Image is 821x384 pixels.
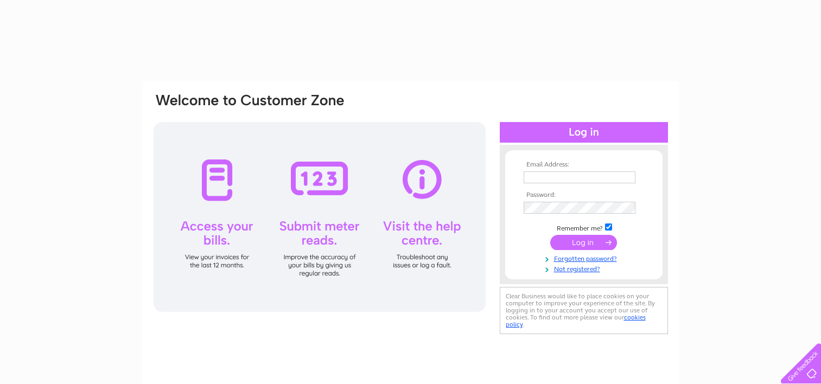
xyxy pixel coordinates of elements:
[521,191,647,199] th: Password:
[521,161,647,169] th: Email Address:
[506,313,646,328] a: cookies policy
[500,287,668,334] div: Clear Business would like to place cookies on your computer to improve your experience of the sit...
[550,235,617,250] input: Submit
[524,263,647,273] a: Not registered?
[524,253,647,263] a: Forgotten password?
[521,222,647,233] td: Remember me?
